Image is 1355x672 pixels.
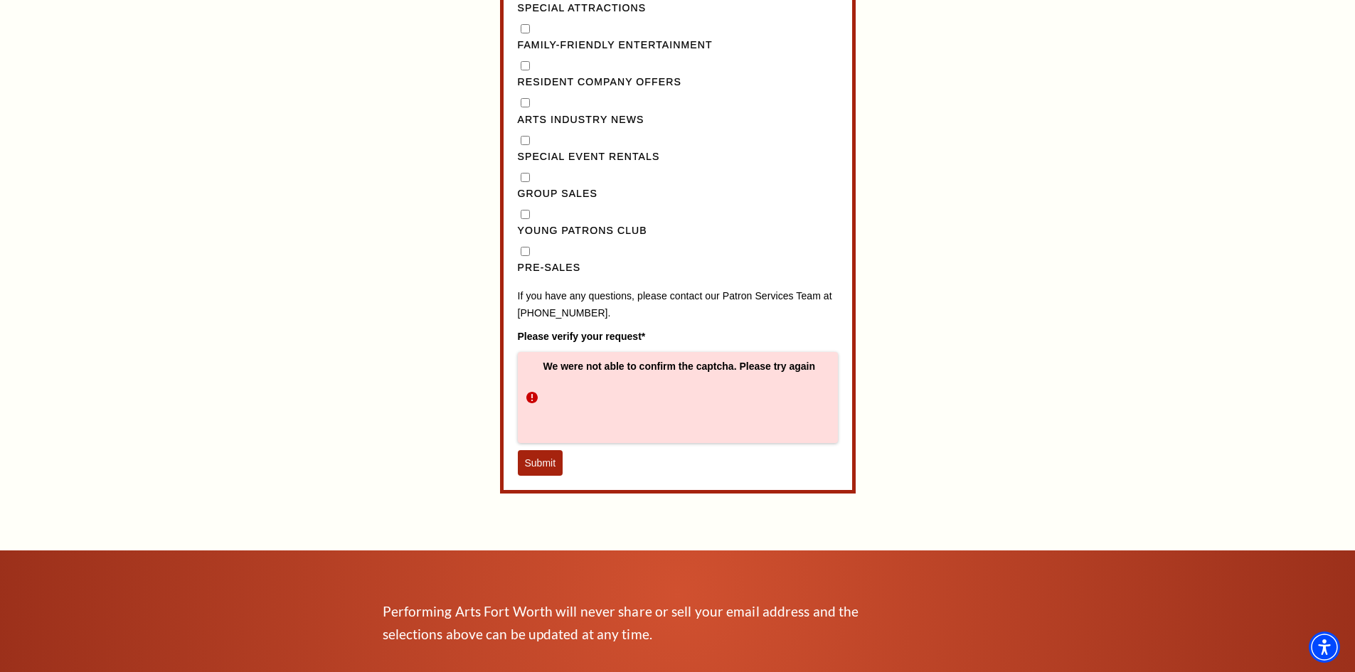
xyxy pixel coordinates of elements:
[518,74,838,91] label: Resident Company Offers
[518,149,838,166] label: Special Event Rentals
[518,329,838,344] label: Please verify your request*
[518,288,838,321] p: If you have any questions, please contact our Patron Services Team at [PHONE_NUMBER].
[518,223,838,240] label: Young Patrons Club
[518,352,838,443] div: We were not able to confirm the captcha. Please try again
[518,186,838,203] label: Group Sales
[543,372,760,427] iframe: reCAPTCHA
[518,37,838,54] label: Family-Friendly Entertainment
[1309,631,1340,663] div: Accessibility Menu
[518,112,838,129] label: Arts Industry News
[518,260,838,277] label: Pre-Sales
[383,600,881,646] p: Performing Arts Fort Worth will never share or sell your email address and the selections above c...
[518,450,563,476] button: Submit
